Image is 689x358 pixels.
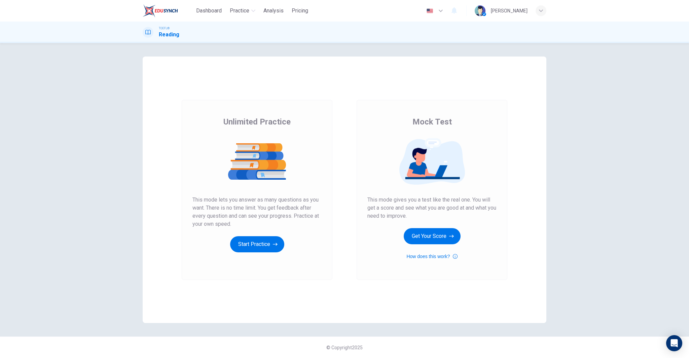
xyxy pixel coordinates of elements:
span: Pricing [292,7,308,15]
button: Practice [227,5,258,17]
span: Dashboard [196,7,222,15]
span: Analysis [263,7,284,15]
button: Get Your Score [404,228,461,244]
img: Profile picture [475,5,485,16]
a: EduSynch logo [143,4,193,17]
button: Dashboard [193,5,224,17]
span: TOEFL® [159,26,170,31]
div: Open Intercom Messenger [666,335,682,351]
span: © Copyright 2025 [326,345,363,350]
button: Analysis [261,5,286,17]
span: Practice [230,7,249,15]
span: This mode gives you a test like the real one. You will get a score and see what you are good at a... [367,196,497,220]
img: en [426,8,434,13]
span: This mode lets you answer as many questions as you want. There is no time limit. You get feedback... [192,196,322,228]
h1: Reading [159,31,179,39]
img: EduSynch logo [143,4,178,17]
button: How does this work? [406,252,457,260]
button: Start Practice [230,236,284,252]
div: [PERSON_NAME] [491,7,528,15]
button: Pricing [289,5,311,17]
span: Mock Test [412,116,452,127]
span: Unlimited Practice [223,116,291,127]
